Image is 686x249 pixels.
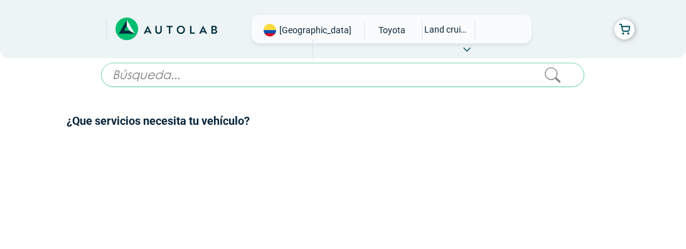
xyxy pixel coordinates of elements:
[422,21,467,38] span: LAND CRUISER [PERSON_NAME]
[370,21,414,40] span: TOYOTA
[279,24,351,36] span: [GEOGRAPHIC_DATA]
[67,113,619,129] h2: ¿Que servicios necesita tu vehículo?
[101,63,584,87] input: Búsqueda...
[264,24,276,36] img: Flag of COLOMBIA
